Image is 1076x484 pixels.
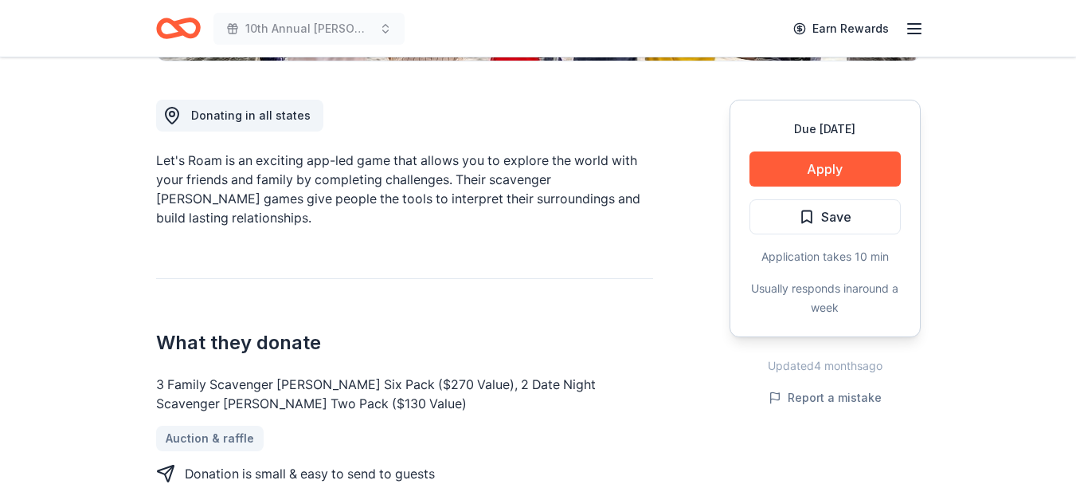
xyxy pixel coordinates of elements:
div: Updated 4 months ago [730,356,921,376]
button: Report a mistake [769,388,882,407]
div: Due [DATE] [749,120,901,139]
div: Let's Roam is an exciting app-led game that allows you to explore the world with your friends and... [156,151,653,227]
a: Auction & raffle [156,426,264,451]
span: 10th Annual [PERSON_NAME] Memorial Golf Outing and Fundraiser [245,19,373,38]
div: Application takes 10 min [749,247,901,266]
a: Home [156,10,201,47]
span: Donating in all states [191,108,311,122]
a: Earn Rewards [784,14,898,43]
span: Save [821,207,851,227]
button: Apply [749,151,901,187]
div: Usually responds in around a week [749,279,901,317]
div: 3 Family Scavenger [PERSON_NAME] Six Pack ($270 Value), 2 Date Night Scavenger [PERSON_NAME] Two ... [156,375,653,413]
h2: What they donate [156,330,653,356]
button: 10th Annual [PERSON_NAME] Memorial Golf Outing and Fundraiser [213,13,405,45]
button: Save [749,199,901,234]
div: Donation is small & easy to send to guests [185,464,435,483]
